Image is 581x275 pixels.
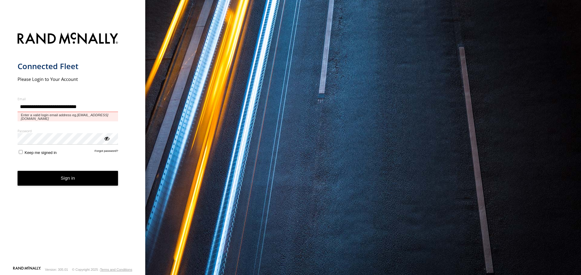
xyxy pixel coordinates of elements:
div: Version: 305.01 [45,268,68,271]
h1: Connected Fleet [18,61,118,71]
span: Keep me signed in [25,150,57,155]
img: Rand McNally [18,31,118,47]
h2: Please Login to Your Account [18,76,118,82]
label: Password [18,129,118,133]
a: Forgot password? [95,149,118,155]
button: Sign in [18,171,118,186]
div: © Copyright 2025 - [72,268,132,271]
label: Email [18,97,118,101]
span: Enter a valid login email address eg. [18,112,118,121]
div: ViewPassword [103,135,110,141]
a: Visit our Website [13,267,41,273]
form: main [18,29,128,266]
em: [EMAIL_ADDRESS][DOMAIN_NAME] [21,113,108,120]
input: Keep me signed in [19,150,23,154]
a: Terms and Conditions [100,268,132,271]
